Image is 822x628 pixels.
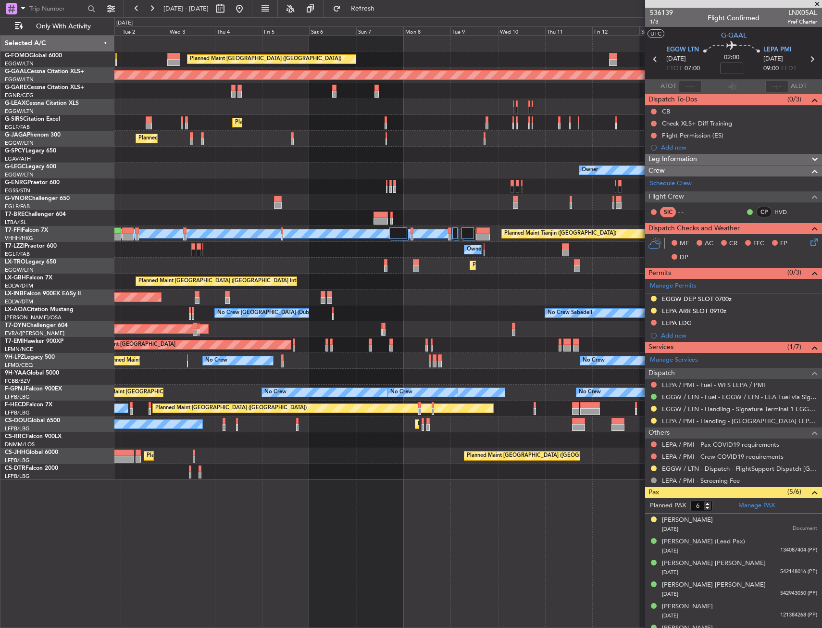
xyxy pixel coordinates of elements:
span: Pref Charter [787,18,817,26]
a: EGLF/FAB [5,251,30,258]
label: Planned PAX [650,501,686,511]
a: LX-INBFalcon 900EX EASy II [5,291,81,297]
span: T7-BRE [5,212,25,217]
a: Manage PAX [738,501,775,511]
div: Wed 3 [168,26,215,35]
span: 121384268 (PP) [780,611,817,619]
div: Add new [661,143,817,151]
div: Mon 8 [403,26,450,35]
span: 536139 [650,8,673,18]
span: G-VNOR [5,196,28,201]
a: Manage Services [650,355,698,365]
a: EGGW / LTN - Dispatch - FlightSupport Dispatch [GEOGRAPHIC_DATA] [662,465,817,473]
a: G-GAALCessna Citation XLS+ [5,69,84,75]
a: LX-AOACitation Mustang [5,307,74,313]
div: Sun 7 [356,26,403,35]
a: LFPB/LBG [5,473,30,480]
span: CS-JHH [5,450,25,455]
a: EGGW / LTN - Fuel - EGGW / LTN - LEA Fuel via Signature in EGGW [662,393,817,401]
a: T7-LZZIPraetor 600 [5,243,57,249]
a: T7-BREChallenger 604 [5,212,66,217]
a: G-SPCYLegacy 650 [5,148,56,154]
a: G-JAGAPhenom 300 [5,132,61,138]
button: UTC [648,29,664,38]
span: [DATE] [662,547,678,554]
input: Trip Number [29,1,85,16]
span: (0/3) [787,94,801,104]
a: Schedule Crew [650,179,692,188]
div: No Crew [GEOGRAPHIC_DATA] (Dublin Intl) [217,306,325,320]
div: No Crew Sabadell [548,306,592,320]
span: G-GARE [5,85,27,90]
div: Planned Maint [GEOGRAPHIC_DATA] ([GEOGRAPHIC_DATA]) [467,449,618,463]
a: [PERSON_NAME]/QSA [5,314,62,321]
a: LFPB/LBG [5,457,30,464]
div: Sat 13 [639,26,686,35]
a: CS-RRCFalcon 900LX [5,434,62,440]
a: T7-EMIHawker 900XP [5,339,63,344]
a: LEPA / PMI - Fuel - WFS LEPA / PMI [662,381,765,389]
div: No Crew [390,385,412,400]
a: EDLW/DTM [5,282,33,289]
span: G-SIRS [5,116,23,122]
a: FCBB/BZV [5,377,30,385]
a: LFPB/LBG [5,409,30,416]
a: G-LEGCLegacy 600 [5,164,56,170]
span: F-GPNJ [5,386,25,392]
a: EGGW/LTN [5,108,34,115]
span: [DATE] [662,569,678,576]
span: EGGW LTN [666,45,699,55]
div: Planned Maint [GEOGRAPHIC_DATA] ([GEOGRAPHIC_DATA]) [138,131,290,146]
a: G-SIRSCitation Excel [5,116,60,122]
a: G-LEAXCessna Citation XLS [5,100,79,106]
div: Planned Maint [GEOGRAPHIC_DATA] ([GEOGRAPHIC_DATA]) [235,115,386,130]
button: Only With Activity [11,19,104,34]
a: G-ENRGPraetor 600 [5,180,60,186]
a: EGGW / LTN - Handling - Signature Terminal 1 EGGW / LTN [662,405,817,413]
a: T7-FFIFalcon 7X [5,227,48,233]
span: (5/6) [787,487,801,497]
span: CS-RRC [5,434,25,440]
div: Planned Maint [GEOGRAPHIC_DATA] ([GEOGRAPHIC_DATA]) [155,401,307,415]
div: Planned Maint [GEOGRAPHIC_DATA] ([GEOGRAPHIC_DATA]) [418,417,569,431]
a: EGLF/FAB [5,124,30,131]
div: No Crew [264,385,286,400]
a: F-HECDFalcon 7X [5,402,52,408]
a: LFMD/CEQ [5,362,33,369]
div: Planned Maint Tianjin ([GEOGRAPHIC_DATA]) [504,226,616,241]
a: LEPA / PMI - Handling - [GEOGRAPHIC_DATA] LEPA / PMI [662,417,817,425]
span: Pax [648,487,659,498]
div: Fri 5 [262,26,309,35]
div: [PERSON_NAME] [662,515,713,525]
span: Only With Activity [25,23,101,30]
div: Flight Confirmed [708,13,760,23]
div: CB [662,107,670,115]
a: CS-DTRFalcon 2000 [5,465,58,471]
div: [PERSON_NAME] [PERSON_NAME] [662,580,766,590]
div: Owner [582,163,598,177]
a: HVD [774,208,796,216]
span: 02:00 [724,53,739,63]
div: LEPA ARR SLOT 0910z [662,307,726,315]
span: CR [729,239,737,249]
span: [DATE] [662,526,678,533]
a: LGAV/ATH [5,155,31,163]
a: EGGW/LTN [5,171,34,178]
a: 9H-YAAGlobal 5000 [5,370,59,376]
div: No Crew [579,385,601,400]
span: MF [680,239,689,249]
div: Thu 4 [215,26,262,35]
a: LEPA / PMI - Crew COVID19 requirements [662,452,784,461]
span: 9H-LPZ [5,354,24,360]
span: LX-INB [5,291,24,297]
span: CS-DTR [5,465,25,471]
div: Wed 10 [498,26,545,35]
a: G-VNORChallenger 650 [5,196,70,201]
span: 542148016 (PP) [780,568,817,576]
span: [DATE] [662,590,678,598]
span: Flight Crew [648,191,684,202]
span: [DATE] [662,612,678,619]
span: 134087404 (PP) [780,546,817,554]
a: EGGW/LTN [5,139,34,147]
span: Crew [648,165,665,176]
